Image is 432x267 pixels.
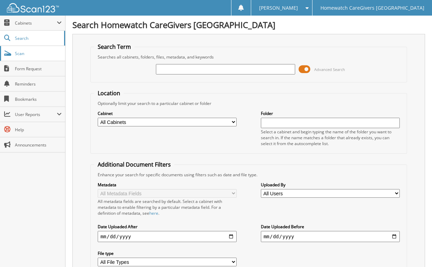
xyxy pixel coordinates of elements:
[94,43,134,51] legend: Search Term
[98,198,237,216] div: All metadata fields are searched by default. Select a cabinet with metadata to enable filtering b...
[15,127,62,133] span: Help
[149,210,158,216] a: here
[98,110,237,116] label: Cabinet
[15,66,62,72] span: Form Request
[320,6,424,10] span: Homewatch CareGivers [GEOGRAPHIC_DATA]
[98,231,237,242] input: start
[261,182,400,188] label: Uploaded By
[261,129,400,146] div: Select a cabinet and begin typing the name of the folder you want to search in. If the name match...
[15,51,62,56] span: Scan
[261,231,400,242] input: end
[94,161,174,168] legend: Additional Document Filters
[94,172,403,178] div: Enhance your search for specific documents using filters such as date and file type.
[98,224,237,230] label: Date Uploaded After
[15,35,61,41] span: Search
[98,182,237,188] label: Metadata
[94,54,403,60] div: Searches all cabinets, folders, files, metadata, and keywords
[15,81,62,87] span: Reminders
[98,250,237,256] label: File type
[259,6,298,10] span: [PERSON_NAME]
[314,67,345,72] span: Advanced Search
[94,100,403,106] div: Optionally limit your search to a particular cabinet or folder
[261,224,400,230] label: Date Uploaded Before
[15,112,57,117] span: User Reports
[7,3,59,12] img: scan123-logo-white.svg
[72,19,425,30] h1: Search Homewatch CareGivers [GEOGRAPHIC_DATA]
[15,96,62,102] span: Bookmarks
[261,110,400,116] label: Folder
[94,89,124,97] legend: Location
[397,234,432,267] iframe: Chat Widget
[15,20,57,26] span: Cabinets
[15,142,62,148] span: Announcements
